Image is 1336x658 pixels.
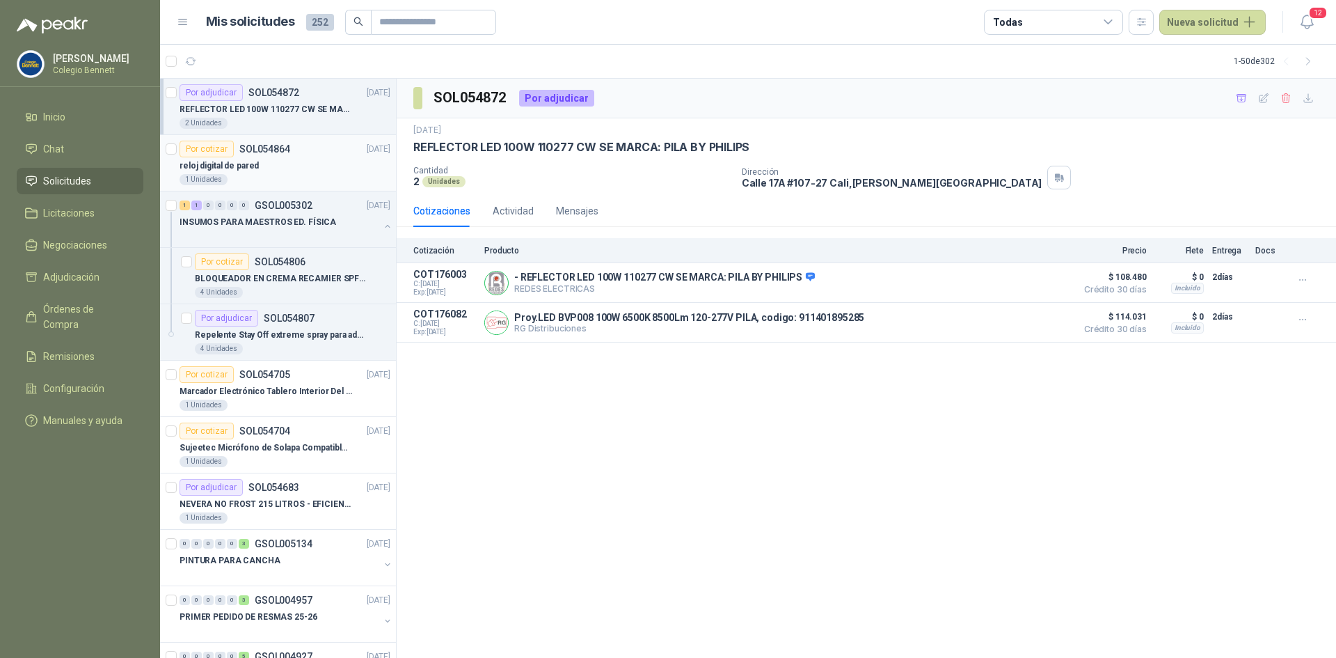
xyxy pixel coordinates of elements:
[180,441,353,455] p: Sujeetec Micrófono de Solapa Compatible con AKG [PERSON_NAME] Transmisor inalámbrico -
[353,17,363,26] span: search
[1155,269,1204,285] p: $ 0
[993,15,1022,30] div: Todas
[1212,308,1247,325] p: 2 días
[484,246,1069,256] p: Producto
[180,498,353,511] p: NEVERA NO FROST 215 LITROS - EFICIENCIA ENERGETICA A
[1077,246,1147,256] p: Precio
[43,269,100,285] span: Adjudicación
[239,539,249,549] div: 3
[160,417,396,473] a: Por cotizarSOL054704[DATE] Sujeetec Micrófono de Solapa Compatible con AKG [PERSON_NAME] Transmis...
[367,481,390,494] p: [DATE]
[160,473,396,530] a: Por adjudicarSOL054683[DATE] NEVERA NO FROST 215 LITROS - EFICIENCIA ENERGETICA A1 Unidades
[43,349,95,364] span: Remisiones
[180,366,234,383] div: Por cotizar
[191,595,202,605] div: 0
[17,104,143,130] a: Inicio
[514,312,864,323] p: Proy.LED BVP008 100W 6500K 8500Lm 120-277V PILA, codigo: 911401895285
[215,539,225,549] div: 0
[434,87,508,109] h3: SOL054872
[413,328,476,336] span: Exp: [DATE]
[367,86,390,100] p: [DATE]
[180,159,259,173] p: reloj digital de pared
[17,136,143,162] a: Chat
[239,201,249,210] div: 0
[195,343,243,354] div: 4 Unidades
[195,287,243,298] div: 4 Unidades
[493,203,534,219] div: Actividad
[17,407,143,434] a: Manuales y ayuda
[160,248,396,304] a: Por cotizarSOL054806BLOQUEADOR EN CREMA RECAMIER SPF100 - ADJUNTO FOTO4 Unidades
[191,539,202,549] div: 0
[264,313,315,323] p: SOL054807
[367,594,390,607] p: [DATE]
[742,167,1042,177] p: Dirección
[1155,308,1204,325] p: $ 0
[43,413,122,428] span: Manuales y ayuda
[180,512,228,524] div: 1 Unidades
[43,109,65,125] span: Inicio
[255,539,312,549] p: GSOL005134
[160,135,396,191] a: Por cotizarSOL054864[DATE] reloj digital de pared1 Unidades
[239,426,290,436] p: SOL054704
[180,456,228,467] div: 1 Unidades
[1077,285,1147,294] span: Crédito 30 días
[306,14,334,31] span: 252
[1308,6,1328,19] span: 12
[1234,50,1319,72] div: 1 - 50 de 302
[413,203,470,219] div: Cotizaciones
[1294,10,1319,35] button: 12
[239,370,290,379] p: SOL054705
[1159,10,1266,35] button: Nueva solicitud
[255,201,312,210] p: GSOL005302
[17,17,88,33] img: Logo peakr
[367,425,390,438] p: [DATE]
[180,118,228,129] div: 2 Unidades
[17,51,44,77] img: Company Logo
[180,201,190,210] div: 1
[180,595,190,605] div: 0
[195,272,368,285] p: BLOQUEADOR EN CREMA RECAMIER SPF100 - ADJUNTO FOTO
[215,595,225,605] div: 0
[206,12,295,32] h1: Mis solicitudes
[180,539,190,549] div: 0
[43,173,91,189] span: Solicitudes
[17,168,143,194] a: Solicitudes
[180,174,228,185] div: 1 Unidades
[239,144,290,154] p: SOL054864
[485,272,508,295] img: Company Logo
[1255,246,1283,256] p: Docs
[519,90,594,107] div: Por adjudicar
[1171,283,1204,294] div: Incluido
[160,361,396,417] a: Por cotizarSOL054705[DATE] Marcador Electrónico Tablero Interior Del Día Del Juego Para Luchar, E...
[227,595,237,605] div: 0
[239,595,249,605] div: 3
[17,296,143,338] a: Órdenes de Compra
[485,311,508,334] img: Company Logo
[180,103,353,116] p: REFLECTOR LED 100W 110277 CW SE MARCA: PILA BY PHILIPS
[367,368,390,382] p: [DATE]
[53,54,140,63] p: [PERSON_NAME]
[43,141,64,157] span: Chat
[1171,322,1204,334] div: Incluido
[227,201,237,210] div: 0
[413,320,476,328] span: C: [DATE]
[514,323,864,334] p: RG Distribuciones
[742,177,1042,189] p: Calle 17A #107-27 Cali , [PERSON_NAME][GEOGRAPHIC_DATA]
[367,199,390,212] p: [DATE]
[413,166,731,175] p: Cantidad
[413,140,749,155] p: REFLECTOR LED 100W 110277 CW SE MARCA: PILA BY PHILIPS
[43,301,130,332] span: Órdenes de Compra
[180,216,336,229] p: INSUMOS PARA MAESTROS ED. FÍSICA
[514,283,815,294] p: REDES ELECTRICAS
[195,253,249,270] div: Por cotizar
[43,205,95,221] span: Licitaciones
[413,124,441,137] p: [DATE]
[180,385,353,398] p: Marcador Electrónico Tablero Interior Del Día Del Juego Para Luchar, El Baloncesto O El Voleibol
[180,197,393,242] a: 1 1 0 0 0 0 GSOL005302[DATE] INSUMOS PARA MAESTROS ED. FÍSICA
[180,479,243,496] div: Por adjudicar
[227,539,237,549] div: 0
[514,272,815,284] p: - REFLECTOR LED 100W 110277 CW SE MARCA: PILA BY PHILIPS
[367,538,390,551] p: [DATE]
[1077,325,1147,334] span: Crédito 30 días
[413,308,476,320] p: COT176082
